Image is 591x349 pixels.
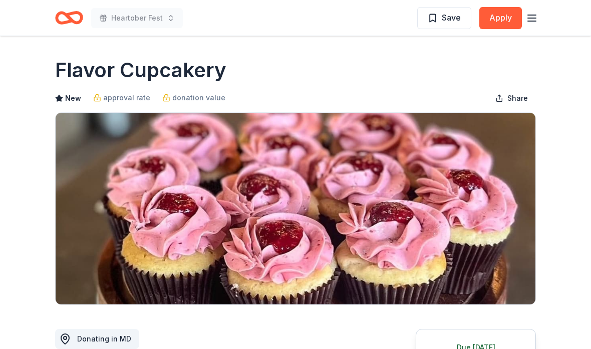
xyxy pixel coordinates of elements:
[55,6,83,30] a: Home
[93,92,150,104] a: approval rate
[507,92,528,104] span: Share
[162,92,225,104] a: donation value
[479,7,522,29] button: Apply
[417,7,471,29] button: Save
[77,334,131,343] span: Donating in MD
[55,56,226,84] h1: Flavor Cupcakery
[111,12,163,24] span: Heartober Fest
[487,88,536,108] button: Share
[103,92,150,104] span: approval rate
[91,8,183,28] button: Heartober Fest
[442,11,461,24] span: Save
[56,113,535,304] img: Image for Flavor Cupcakery
[65,92,81,104] span: New
[172,92,225,104] span: donation value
